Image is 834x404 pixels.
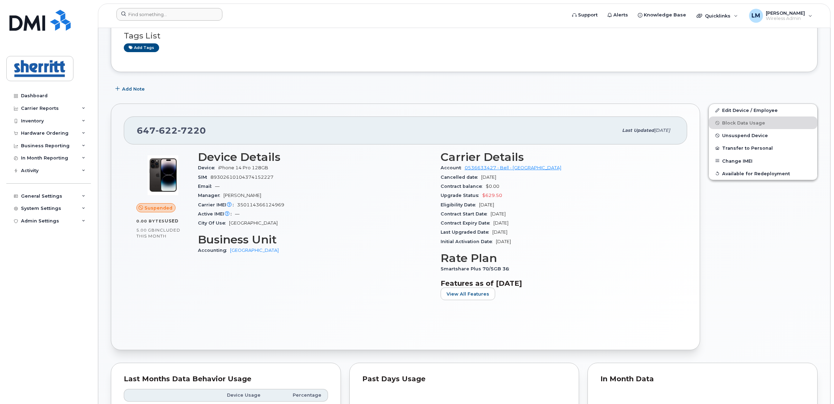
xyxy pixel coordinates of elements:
span: Eligibility Date [441,202,479,207]
h3: Features as of [DATE] [441,279,675,288]
a: [GEOGRAPHIC_DATA] [230,248,279,253]
span: [DATE] [654,128,670,133]
span: $0.00 [486,184,499,189]
span: [PERSON_NAME] [223,193,261,198]
span: Smartshare Plus 70/5GB 36 [441,266,513,271]
div: Quicklinks [692,9,743,23]
span: 0.00 Bytes [136,219,165,224]
th: Percentage [267,389,328,402]
h3: Tags List [124,31,805,40]
span: [GEOGRAPHIC_DATA] [229,220,278,226]
a: Knowledge Base [633,8,691,22]
span: Carrier IMEI [198,202,237,207]
span: Device [198,165,218,170]
span: 647 [137,125,206,136]
span: Available for Redeployment [722,171,790,176]
span: Quicklinks [705,13,730,19]
span: [DATE] [491,211,506,217]
h3: Device Details [198,151,432,163]
span: SIM [198,175,211,180]
span: Last Upgraded Date [441,229,492,235]
span: Support [578,12,598,19]
h3: Carrier Details [441,151,675,163]
span: Last updated [622,128,654,133]
span: 89302610104374152227 [211,175,273,180]
span: 350114366124969 [237,202,284,207]
span: Wireless Admin [766,16,805,21]
span: Contract Expiry Date [441,220,493,226]
span: 7220 [178,125,206,136]
span: Initial Activation Date [441,239,496,244]
span: Manager [198,193,223,198]
span: Contract balance [441,184,486,189]
img: image20231002-3703462-11aim6e.jpeg [142,154,184,196]
span: Upgrade Status [441,193,482,198]
span: [DATE] [492,229,507,235]
span: Suspended [144,205,172,211]
button: Block Data Usage [709,116,817,129]
span: Knowledge Base [644,12,686,19]
span: LM [751,12,760,20]
span: $629.50 [482,193,502,198]
span: 622 [156,125,178,136]
a: Add tags [124,43,159,52]
span: Cancelled date [441,175,481,180]
span: Unsuspend Device [722,133,768,138]
span: Alerts [613,12,628,19]
button: Change IMEI [709,155,817,167]
span: iPhone 14 Pro 128GB [218,165,268,170]
button: Transfer to Personal [709,142,817,154]
div: Last Months Data Behavior Usage [124,376,328,383]
span: Contract Start Date [441,211,491,217]
div: In Month Data [600,376,805,383]
button: View All Features [441,288,495,300]
span: 5.00 GB [136,228,155,233]
div: Past Days Usage [362,376,566,383]
span: Email [198,184,215,189]
a: 0536633427 - Bell - [GEOGRAPHIC_DATA] [465,165,561,170]
a: Alerts [603,8,633,22]
th: Device Usage [199,389,267,402]
span: used [165,218,179,224]
span: [DATE] [479,202,494,207]
span: [PERSON_NAME] [766,10,805,16]
span: Active IMEI [198,211,235,217]
span: Add Note [122,86,145,92]
input: Find something... [116,8,222,21]
a: Support [567,8,603,22]
span: included this month [136,227,180,239]
a: Edit Device / Employee [709,104,817,116]
span: [DATE] [496,239,511,244]
span: [DATE] [481,175,496,180]
span: — [235,211,240,217]
span: City Of Use [198,220,229,226]
h3: Rate Plan [441,252,675,264]
span: — [215,184,220,189]
button: Unsuspend Device [709,129,817,142]
span: View All Features [447,291,489,297]
h3: Business Unit [198,233,432,246]
button: Available for Redeployment [709,167,817,180]
span: Account [441,165,465,170]
div: Luke Middlebrook [744,9,817,23]
span: Accounting [198,248,230,253]
span: [DATE] [493,220,508,226]
button: Add Note [111,83,151,95]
